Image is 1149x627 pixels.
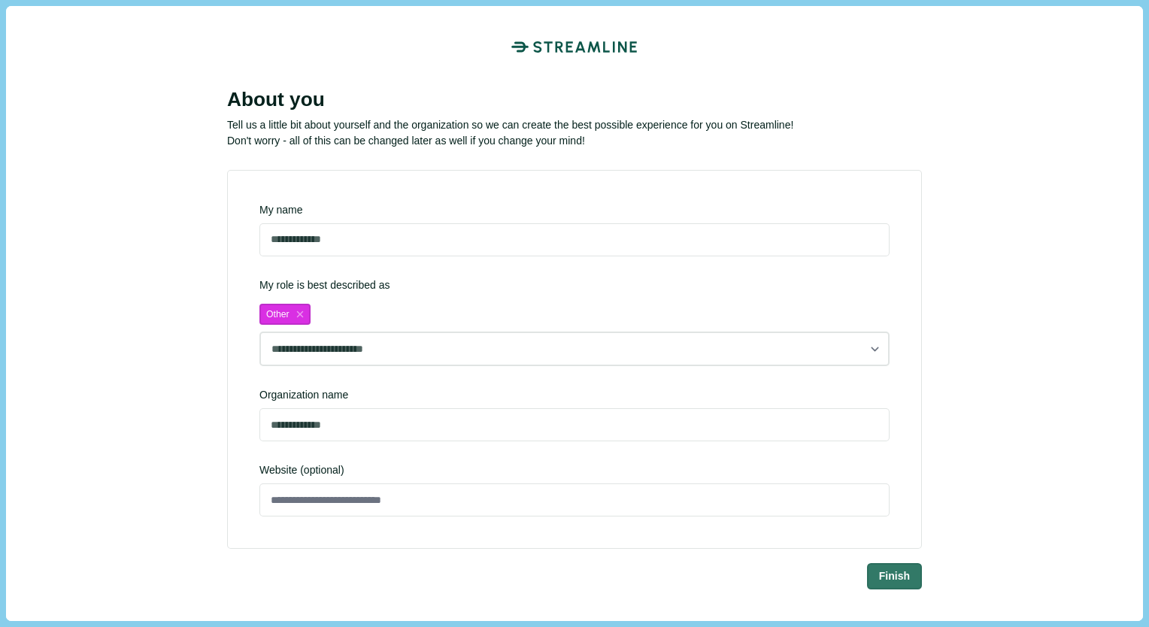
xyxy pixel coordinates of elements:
[259,202,890,218] div: My name
[227,117,922,133] p: Tell us a little bit about yourself and the organization so we can create the best possible exper...
[259,277,890,366] div: My role is best described as
[293,307,307,321] button: close
[227,133,922,149] p: Don't worry - all of this can be changed later as well if you change your mind!
[867,563,922,589] button: Finish
[259,387,890,403] div: Organization name
[266,309,290,320] span: Other
[259,462,890,478] span: Website (optional)
[227,88,922,112] div: About you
